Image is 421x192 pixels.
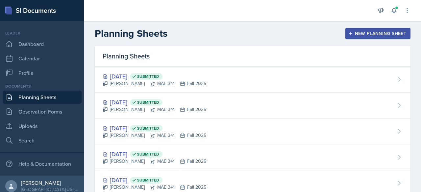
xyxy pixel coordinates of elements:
div: Leader [3,30,82,36]
a: Search [3,134,82,147]
div: [PERSON_NAME] MAE 341 Fall 2025 [103,158,206,165]
a: Dashboard [3,37,82,51]
span: Submitted [137,126,159,131]
span: Submitted [137,74,159,79]
div: New Planning Sheet [350,31,406,36]
div: [DATE] [103,72,206,81]
a: Planning Sheets [3,91,82,104]
div: [DATE] [103,98,206,107]
div: [PERSON_NAME] MAE 341 Fall 2025 [103,184,206,191]
a: Profile [3,66,82,79]
button: New Planning Sheet [345,28,410,39]
a: [DATE] Submitted [PERSON_NAME]MAE 341Fall 2025 [95,144,410,170]
a: Calendar [3,52,82,65]
div: [PERSON_NAME] MAE 341 Fall 2025 [103,80,206,87]
span: Submitted [137,152,159,157]
div: [DATE] [103,150,206,159]
a: [DATE] Submitted [PERSON_NAME]MAE 341Fall 2025 [95,67,410,93]
a: [DATE] Submitted [PERSON_NAME]MAE 341Fall 2025 [95,118,410,144]
a: Uploads [3,119,82,133]
div: Help & Documentation [3,157,82,170]
div: [DATE] [103,176,206,184]
div: [DATE] [103,124,206,133]
div: [PERSON_NAME] MAE 341 Fall 2025 [103,106,206,113]
span: Submitted [137,178,159,183]
div: [PERSON_NAME] [21,180,79,186]
div: [PERSON_NAME] MAE 341 Fall 2025 [103,132,206,139]
a: Observation Forms [3,105,82,118]
a: [DATE] Submitted [PERSON_NAME]MAE 341Fall 2025 [95,93,410,118]
h2: Planning Sheets [95,28,167,39]
div: Planning Sheets [95,46,410,67]
span: Submitted [137,100,159,105]
div: Documents [3,83,82,89]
